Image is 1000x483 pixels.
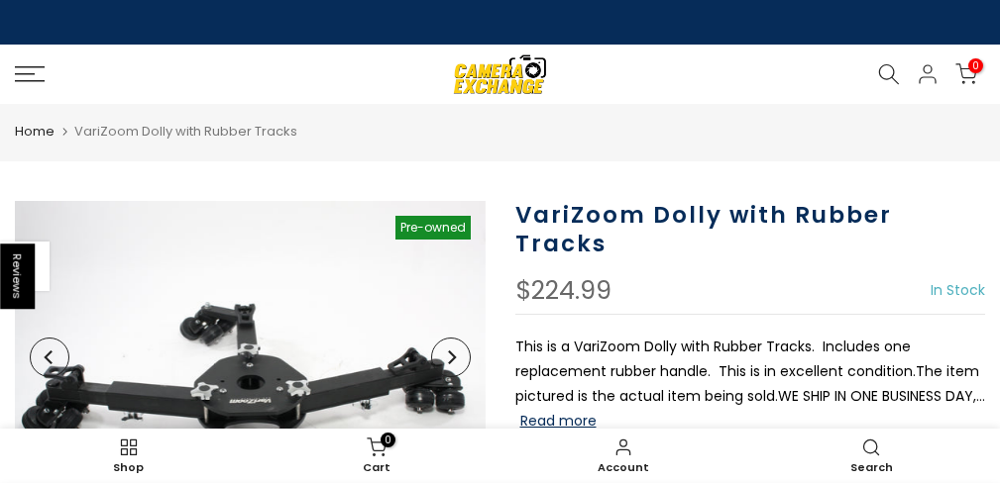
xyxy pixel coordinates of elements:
a: Home [15,122,55,142]
div: $224.99 [515,278,611,304]
span: 0 [968,58,983,73]
span: 0 [381,433,395,447]
span: VariZoom Dolly with Rubber Tracks [74,122,297,141]
span: In Stock [931,280,985,300]
button: Next [431,338,471,377]
a: Account [500,434,748,478]
span: Cart [263,462,491,473]
span: Shop [15,462,243,473]
a: Search [747,434,995,478]
button: Previous [30,338,69,377]
span: Account [510,462,738,473]
h1: VariZoom Dolly with Rubber Tracks [515,201,986,258]
a: 0 Cart [253,434,500,478]
a: 0 [955,63,977,85]
span: Search [757,462,985,473]
button: Read more [520,412,597,430]
a: Shop [5,434,253,478]
p: This is a VariZoom Dolly with Rubber Tracks. Includes one replacement rubber handle. This is in e... [515,335,986,435]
